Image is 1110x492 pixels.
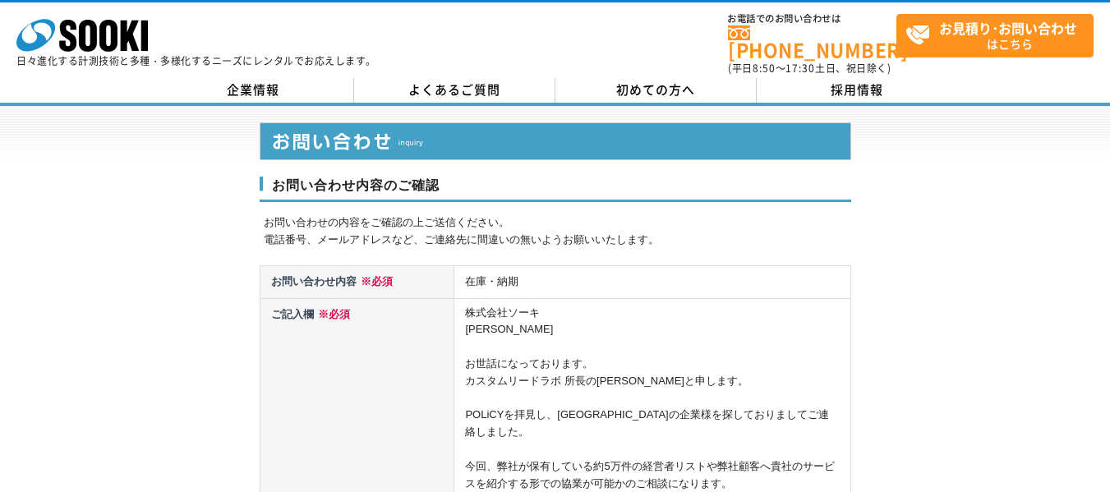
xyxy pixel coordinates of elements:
span: 17:30 [785,61,815,76]
a: [PHONE_NUMBER] [728,25,896,59]
p: 日々進化する計測技術と多種・多様化するニーズにレンタルでお応えします。 [16,56,376,66]
span: ※必須 [314,308,350,320]
a: 初めての方へ [555,78,757,103]
h3: お問い合わせ内容のご確認 [260,177,851,203]
span: 8:50 [753,61,776,76]
a: 採用情報 [757,78,958,103]
span: 初めての方へ [616,80,695,99]
p: お問い合わせの内容をご確認の上ご送信ください。 電話番号、メールアドレスなど、ご連絡先に間違いの無いようお願いいたします。 [264,214,851,249]
th: お問い合わせ内容 [260,266,454,299]
strong: お見積り･お問い合わせ [939,18,1077,38]
a: よくあるご質問 [354,78,555,103]
span: (平日 ～ 土日、祝日除く) [728,61,891,76]
span: はこちら [905,15,1093,56]
span: ※必須 [357,275,393,287]
td: 在庫・納期 [454,266,850,299]
span: お電話でのお問い合わせは [728,14,896,24]
a: お見積り･お問い合わせはこちら [896,14,1094,57]
img: お問い合わせ [260,122,851,160]
a: 企業情報 [153,78,354,103]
